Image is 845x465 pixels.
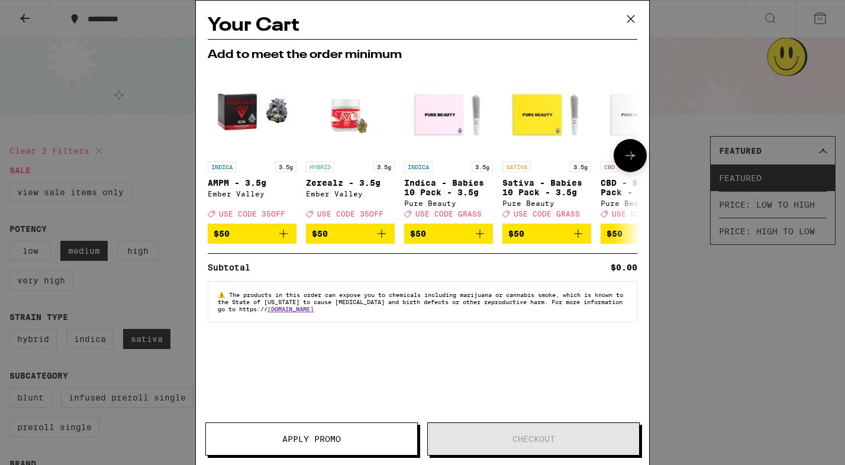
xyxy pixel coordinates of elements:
[306,224,395,244] button: Add to bag
[306,190,395,198] div: Ember Valley
[502,224,591,244] button: Add to bag
[502,178,591,197] p: Sativa - Babies 10 Pack - 3.5g
[306,67,395,224] a: Open page for Zerealz - 3.5g from Ember Valley
[219,210,285,218] span: USE CODE 35OFF
[404,224,493,244] button: Add to bag
[373,162,395,172] p: 3.5g
[208,67,296,156] img: Ember Valley - AMPM - 3.5g
[508,229,524,238] span: $50
[601,162,618,172] p: CBD
[208,178,296,188] p: AMPM - 3.5g
[275,162,296,172] p: 3.5g
[317,210,383,218] span: USE CODE 35OFF
[502,162,531,172] p: SATIVA
[410,229,426,238] span: $50
[427,422,640,456] button: Checkout
[512,435,555,443] span: Checkout
[612,210,678,218] span: USE CODE GRASS
[502,67,591,224] a: Open page for Sativa - Babies 10 Pack - 3.5g from Pure Beauty
[306,178,395,188] p: Zerealz - 3.5g
[404,199,493,207] div: Pure Beauty
[404,67,493,224] a: Open page for Indica - Babies 10 Pack - 3.5g from Pure Beauty
[601,224,689,244] button: Add to bag
[267,305,314,312] a: [DOMAIN_NAME]
[208,263,259,272] div: Subtotal
[208,12,637,39] h2: Your Cart
[570,162,591,172] p: 3.5g
[208,190,296,198] div: Ember Valley
[218,291,229,298] span: ⚠️
[306,67,395,156] img: Ember Valley - Zerealz - 3.5g
[472,162,493,172] p: 3.5g
[312,229,328,238] span: $50
[514,210,580,218] span: USE CODE GRASS
[7,8,85,18] span: Hi. Need any help?
[208,67,296,224] a: Open page for AMPM - 3.5g from Ember Valley
[601,199,689,207] div: Pure Beauty
[208,49,637,61] h2: Add to meet the order minimum
[607,229,623,238] span: $50
[601,67,689,224] a: Open page for CBD - Babies 10 Pack - 3.5g from Pure Beauty
[282,435,341,443] span: Apply Promo
[601,178,689,197] p: CBD - Babies 10 Pack - 3.5g
[218,291,623,312] span: The products in this order can expose you to chemicals including marijuana or cannabis smoke, whi...
[415,210,482,218] span: USE CODE GRASS
[306,162,334,172] p: HYBRID
[404,67,493,156] img: Pure Beauty - Indica - Babies 10 Pack - 3.5g
[601,67,689,156] img: Pure Beauty - CBD - Babies 10 Pack - 3.5g
[205,422,418,456] button: Apply Promo
[214,229,230,238] span: $50
[502,67,591,156] img: Pure Beauty - Sativa - Babies 10 Pack - 3.5g
[208,224,296,244] button: Add to bag
[611,263,637,272] div: $0.00
[404,162,433,172] p: INDICA
[502,199,591,207] div: Pure Beauty
[404,178,493,197] p: Indica - Babies 10 Pack - 3.5g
